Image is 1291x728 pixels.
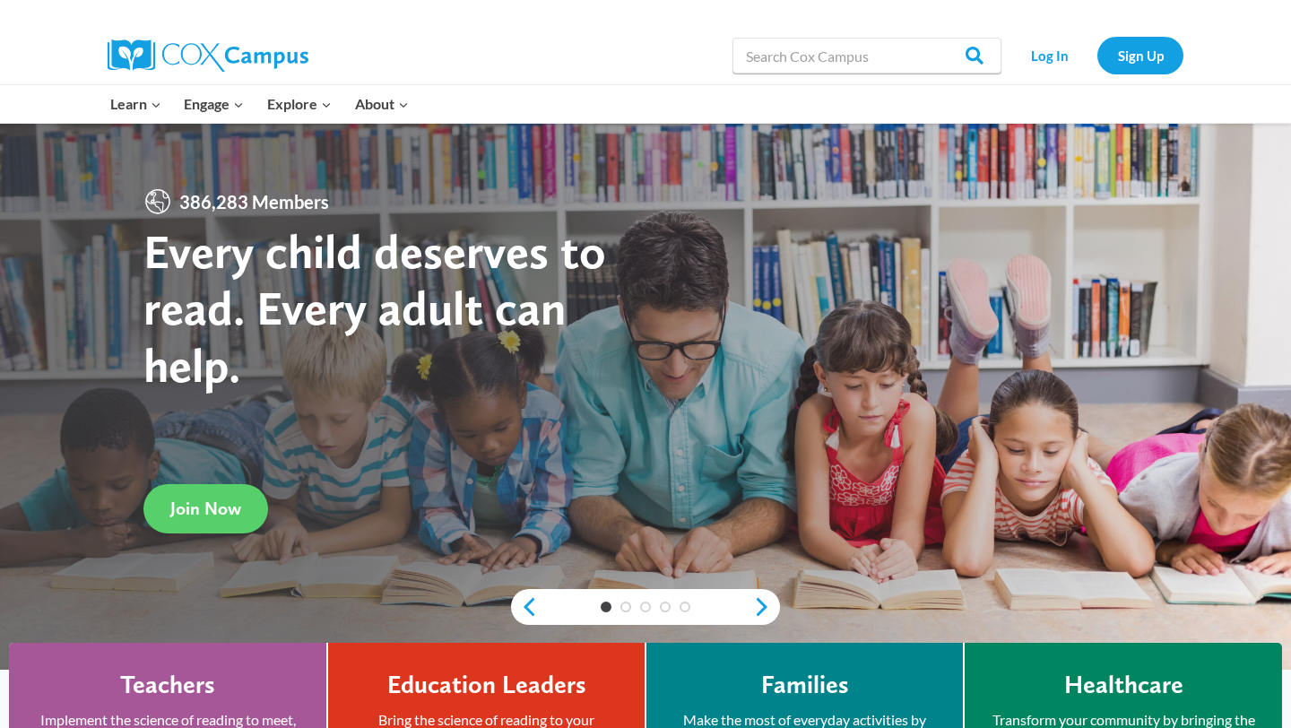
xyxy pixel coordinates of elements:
strong: Every child deserves to read. Every adult can help. [143,222,606,394]
a: 4 [660,602,671,612]
span: About [355,92,409,116]
span: 386,283 Members [172,187,336,216]
span: Join Now [170,498,241,519]
a: 5 [680,602,690,612]
nav: Primary Navigation [99,85,420,123]
h4: Families [761,670,849,700]
input: Search Cox Campus [732,38,1001,74]
span: Engage [184,92,244,116]
img: Cox Campus [108,39,308,72]
a: 1 [601,602,611,612]
a: next [753,596,780,618]
h4: Healthcare [1064,670,1183,700]
a: Log In [1010,37,1088,74]
span: Explore [267,92,332,116]
span: Learn [110,92,161,116]
h4: Teachers [120,670,215,700]
h4: Education Leaders [387,670,586,700]
div: content slider buttons [511,589,780,625]
a: Sign Up [1097,37,1183,74]
a: Join Now [143,484,268,533]
nav: Secondary Navigation [1010,37,1183,74]
a: 3 [640,602,651,612]
a: previous [511,596,538,618]
a: 2 [620,602,631,612]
